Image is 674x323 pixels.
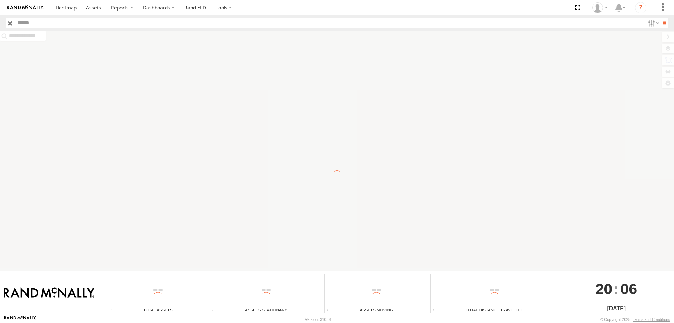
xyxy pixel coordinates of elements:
img: rand-logo.svg [7,5,44,10]
div: © Copyright 2025 - [600,317,670,322]
div: Assets Stationary [210,307,322,313]
div: Total Assets [108,307,207,313]
div: [DATE] [561,304,672,313]
div: Total Distance Travelled [431,307,559,313]
i: ? [635,2,646,13]
img: Rand McNally [4,287,94,299]
span: 06 [620,274,637,304]
div: Chase Tanke [590,2,610,13]
div: Version: 310.01 [305,317,332,322]
div: Assets Moving [325,307,428,313]
a: Terms and Conditions [633,317,670,322]
div: Total distance travelled by all assets within specified date range and applied filters [431,308,441,313]
div: Total number of Enabled Assets [108,308,119,313]
div: Total number of assets current stationary. [210,308,221,313]
span: 20 [595,274,612,304]
label: Search Filter Options [645,18,660,28]
div: Total number of assets current in transit. [325,308,335,313]
a: Visit our Website [4,316,36,323]
div: : [561,274,672,304]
